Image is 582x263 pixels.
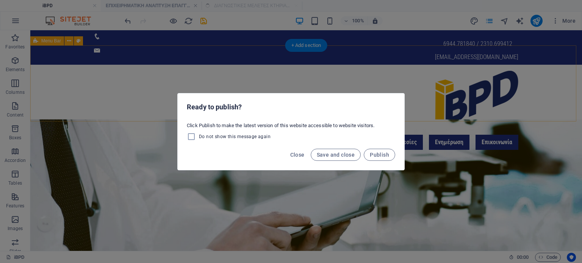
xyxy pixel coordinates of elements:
button: Save and close [311,149,361,161]
span: Save and close [317,152,355,158]
span: 6944.781840 / 2310.699412 [413,10,482,17]
h2: Ready to publish? [187,103,395,112]
span: Publish [370,152,389,158]
span: Do not show this message again [199,134,271,140]
div: Click Publish to make the latest version of this website accessible to website visitors. [178,119,404,144]
a: [EMAIL_ADDRESS][DOMAIN_NAME] [405,23,488,30]
header: Header [58,34,494,126]
button: Publish [364,149,395,161]
button: Close [287,149,308,161]
span: Close [290,152,305,158]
